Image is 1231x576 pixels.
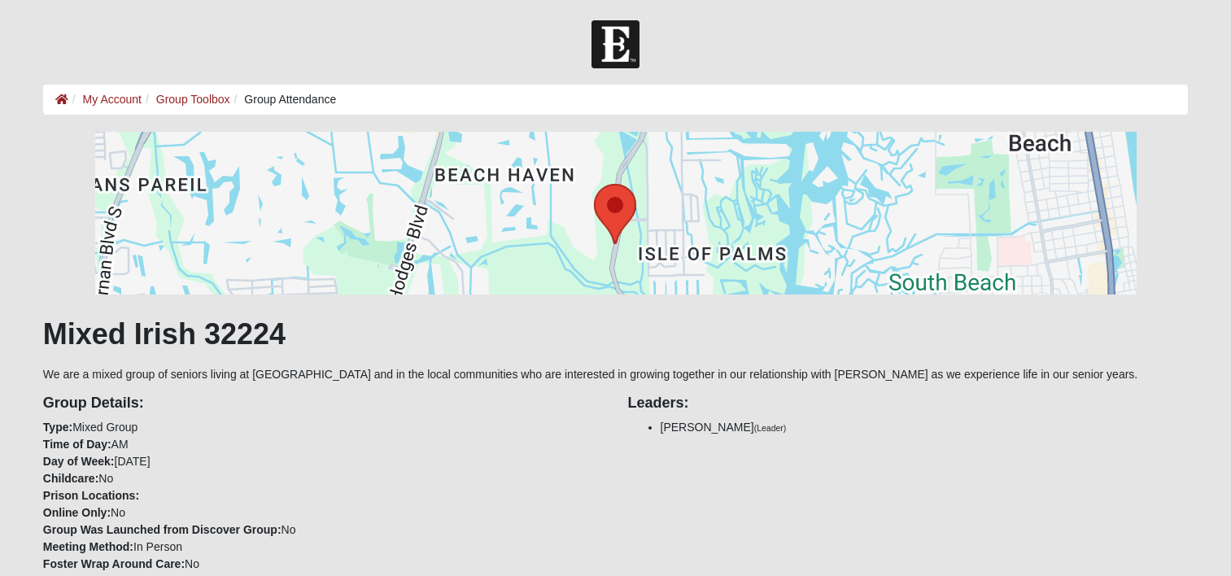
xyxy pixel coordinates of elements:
h4: Leaders: [628,395,1189,412]
small: (Leader) [754,423,787,433]
strong: Meeting Method: [43,540,133,553]
strong: Day of Week: [43,455,115,468]
a: My Account [83,93,142,106]
strong: Childcare: [43,472,98,485]
li: [PERSON_NAME] [661,419,1189,436]
h1: Mixed Irish 32224 [43,316,1188,351]
strong: Prison Locations: [43,489,139,502]
h4: Group Details: [43,395,604,412]
strong: Time of Day: [43,438,111,451]
a: Group Toolbox [156,93,230,106]
li: Group Attendance [230,91,337,108]
strong: Type: [43,421,72,434]
img: Church of Eleven22 Logo [591,20,640,68]
strong: Group Was Launched from Discover Group: [43,523,282,536]
strong: Online Only: [43,506,111,519]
